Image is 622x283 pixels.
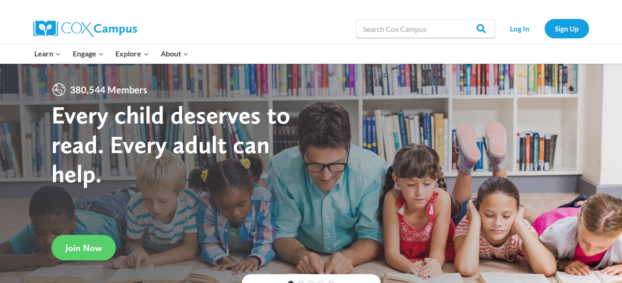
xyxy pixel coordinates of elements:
[115,48,149,60] span: Explore
[356,19,495,38] input: Search Cox Campus
[51,100,290,188] strong: Every child deserves to read. Every adult can help.
[73,48,104,60] span: Engage
[51,235,116,260] a: Join Now
[545,19,589,38] a: Sign Up
[65,242,102,253] span: Join Now
[34,48,61,60] span: Learn
[66,82,151,97] span: 380,544 Members
[33,20,137,37] img: Cox Campus
[29,44,195,63] nav: Primary Navigation
[500,19,540,38] a: Log In
[161,48,188,60] span: About
[500,19,589,38] nav: Secondary Navigation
